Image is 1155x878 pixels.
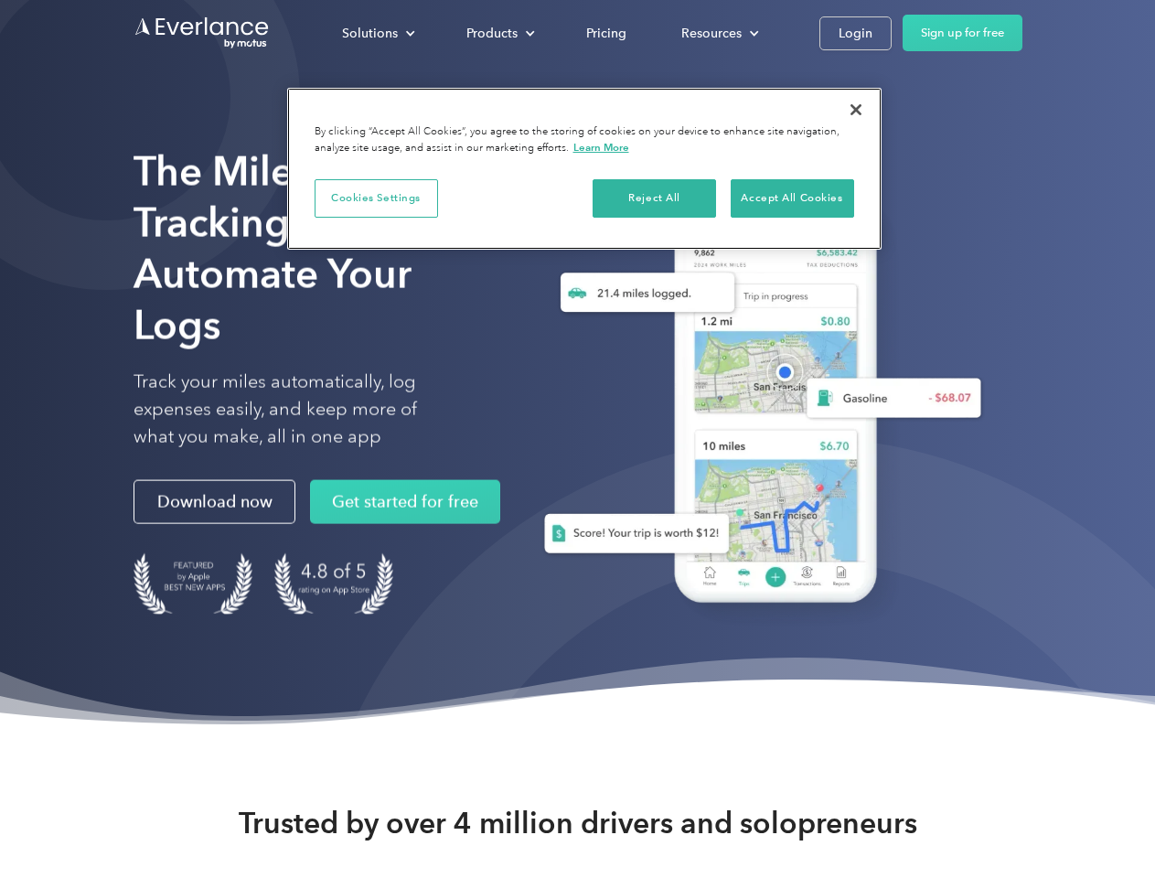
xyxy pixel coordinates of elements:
div: Resources [663,17,774,49]
div: Pricing [586,22,626,45]
button: Cookies Settings [315,179,438,218]
a: Login [819,16,892,50]
a: Pricing [568,17,645,49]
a: Sign up for free [903,15,1022,51]
a: More information about your privacy, opens in a new tab [573,141,629,154]
strong: Trusted by over 4 million drivers and solopreneurs [239,805,917,841]
a: Get started for free [310,480,500,524]
div: Products [448,17,550,49]
img: Badge for Featured by Apple Best New Apps [134,553,252,615]
div: Cookie banner [287,88,882,250]
div: Resources [681,22,742,45]
div: Solutions [324,17,430,49]
div: Products [466,22,518,45]
div: Login [839,22,872,45]
button: Reject All [593,179,716,218]
div: By clicking “Accept All Cookies”, you agree to the storing of cookies on your device to enhance s... [315,124,854,156]
img: 4.9 out of 5 stars on the app store [274,553,393,615]
img: Everlance, mileage tracker app, expense tracking app [515,174,996,630]
button: Accept All Cookies [731,179,854,218]
p: Track your miles automatically, log expenses easily, and keep more of what you make, all in one app [134,369,460,451]
div: Privacy [287,88,882,250]
button: Close [836,90,876,130]
a: Go to homepage [134,16,271,50]
a: Download now [134,480,295,524]
div: Solutions [342,22,398,45]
